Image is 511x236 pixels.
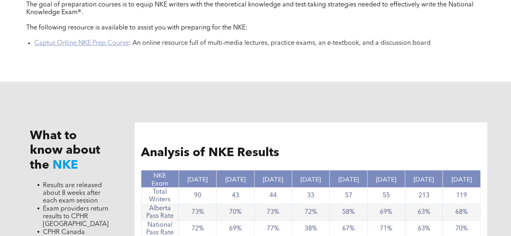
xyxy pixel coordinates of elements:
span: What to know about the [30,130,100,171]
th: [DATE] [292,170,329,187]
td: 72% [292,204,329,220]
td: 69% [367,204,405,220]
td: 44 [254,187,292,204]
td: 63% [405,204,442,220]
th: [DATE] [405,170,442,187]
th: [DATE] [254,170,292,187]
th: NKE Exam [141,170,179,187]
span: Analysis of NKE Results [141,147,279,159]
td: Total Writers [141,187,179,204]
td: Alberta Pass Rate [141,204,179,220]
span: NKE [53,159,78,171]
td: 90 [179,187,217,204]
th: [DATE] [443,170,480,187]
th: [DATE] [367,170,405,187]
td: 57 [330,187,367,204]
a: Captus Online NKE Prep Course [34,40,129,46]
p: The following resource is available to assist you with preparing for the NKE: [26,24,485,32]
td: 70% [217,204,254,220]
td: 119 [443,187,480,204]
td: 73% [179,204,217,220]
span: Exam providers return results to CPHR [GEOGRAPHIC_DATA] [43,205,109,227]
th: [DATE] [179,170,217,187]
td: 55 [367,187,405,204]
td: 58% [330,204,367,220]
td: 33 [292,187,329,204]
span: Results are released about 8 weeks after each exam session [43,182,102,204]
td: 68% [443,204,480,220]
th: [DATE] [330,170,367,187]
p: The goal of preparation courses is to equip NKE writers with the theoretical knowledge and test-t... [26,1,485,17]
th: [DATE] [217,170,254,187]
td: 73% [254,204,292,220]
td: 213 [405,187,442,204]
li: : An online resource full of multi-media lectures, practice exams, an e-textbook, and a discussio... [34,40,485,47]
td: 43 [217,187,254,204]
